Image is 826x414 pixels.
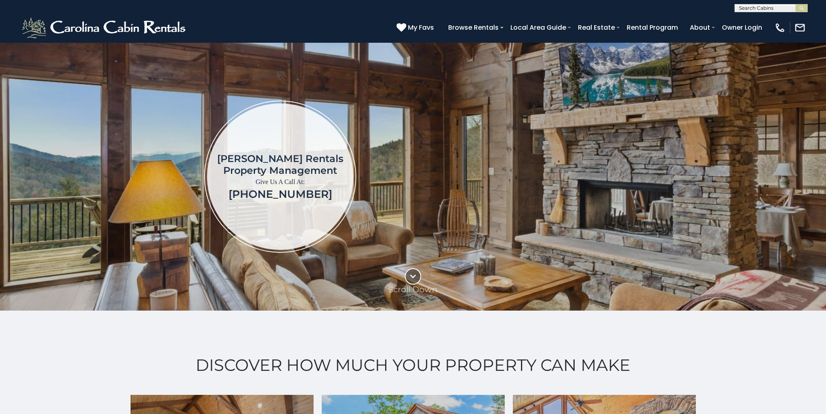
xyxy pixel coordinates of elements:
span: My Favs [408,22,434,33]
a: Local Area Guide [506,20,570,35]
h1: [PERSON_NAME] Rentals Property Management [217,153,343,176]
iframe: New Contact Form [487,67,753,286]
img: White-1-2.png [20,15,189,40]
a: My Favs [397,22,436,33]
p: Scroll Down [388,285,438,294]
a: Browse Rentals [444,20,503,35]
img: phone-regular-white.png [774,22,786,33]
a: Rental Program [623,20,682,35]
a: [PHONE_NUMBER] [229,188,332,201]
p: Give Us A Call At: [217,176,343,188]
img: mail-regular-white.png [794,22,806,33]
a: Owner Login [718,20,766,35]
h2: Discover How Much Your Property Can Make [20,356,806,375]
a: Real Estate [574,20,619,35]
a: About [686,20,714,35]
